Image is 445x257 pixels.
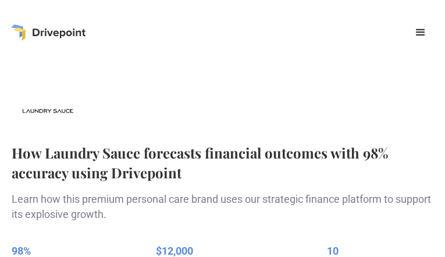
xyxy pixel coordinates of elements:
[12,143,433,182] h1: How Laundry Sauce forecasts financial outcomes with 98% accuracy using Drivepoint
[12,192,433,221] p: Learn how this premium personal care brand uses our strategic finance platform to support its exp...
[407,19,435,47] div: menu
[11,24,86,41] a: home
